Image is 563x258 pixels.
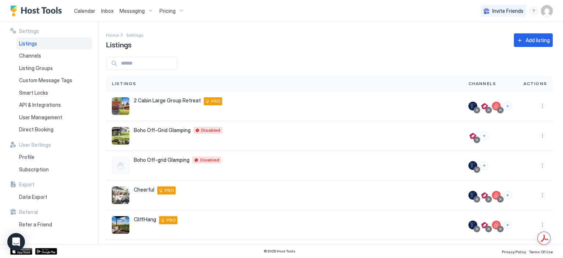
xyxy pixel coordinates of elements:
[126,32,144,38] span: Settings
[19,154,34,160] span: Profile
[211,98,221,105] span: PRO
[7,233,25,251] div: Open Intercom Messenger
[19,181,34,188] span: Export
[529,7,538,15] div: menu
[16,74,92,87] a: Custom Message Tags
[118,57,177,70] input: Input Field
[16,87,92,99] a: Smart Locks
[106,32,119,38] span: Home
[523,80,547,87] span: Actions
[538,221,547,229] button: More options
[10,248,32,255] a: App Store
[16,163,92,176] a: Subscription
[480,161,488,170] button: Connect channels
[538,161,547,170] div: menu
[74,7,95,15] a: Calendar
[538,161,547,170] button: More options
[541,5,553,17] div: User profile
[19,65,53,72] span: Listing Groups
[538,191,547,200] div: menu
[112,186,129,204] div: listing image
[504,102,512,110] button: Connect channels
[134,157,189,163] span: Boho Off-grid Glamping
[19,102,61,108] span: API & Integrations
[106,31,119,39] div: Breadcrumb
[538,102,547,110] button: More options
[19,90,48,96] span: Smart Locks
[480,132,488,140] button: Connect channels
[134,97,201,104] span: 2 Cabin Large Group Retreat
[126,31,144,39] div: Breadcrumb
[16,50,92,62] a: Channels
[165,187,174,194] span: PRO
[112,97,129,115] div: listing image
[126,31,144,39] a: Settings
[16,151,92,163] a: Profile
[19,166,49,173] span: Subscription
[134,186,154,193] span: Cheerful
[106,39,132,50] span: Listings
[19,221,52,228] span: Refer a Friend
[19,28,39,34] span: Settings
[538,221,547,229] div: menu
[16,123,92,136] a: Direct Booking
[529,247,553,255] a: Terms Of Use
[502,247,526,255] a: Privacy Policy
[16,37,92,50] a: Listings
[19,40,37,47] span: Listings
[16,111,92,124] a: User Management
[538,191,547,200] button: More options
[529,250,553,254] span: Terms Of Use
[19,142,51,148] span: User Settings
[112,216,129,234] div: listing image
[35,248,57,255] a: Google Play Store
[19,126,54,133] span: Direct Booking
[112,127,129,145] div: listing image
[166,217,176,224] span: PRO
[101,8,114,14] span: Inbox
[19,114,62,121] span: User Management
[514,33,553,47] button: Add listing
[19,52,41,59] span: Channels
[159,8,176,14] span: Pricing
[112,80,136,87] span: Listings
[264,249,295,254] span: © 2025 Host Tools
[538,131,547,140] button: More options
[19,209,38,215] span: Referral
[16,218,92,231] a: Refer a Friend
[134,127,191,134] span: Boho Off-Grid Glamping
[526,36,550,44] div: Add listing
[504,191,512,199] button: Connect channels
[19,194,47,200] span: Data Export
[16,191,92,203] a: Data Export
[119,8,145,14] span: Messaging
[134,216,156,223] span: CliffHang
[16,62,92,75] a: Listing Groups
[16,99,92,111] a: API & Integrations
[538,131,547,140] div: menu
[502,250,526,254] span: Privacy Policy
[106,31,119,39] a: Home
[19,77,72,84] span: Custom Message Tags
[101,7,114,15] a: Inbox
[538,102,547,110] div: menu
[10,6,65,17] a: Host Tools Logo
[74,8,95,14] span: Calendar
[492,8,523,14] span: Invite Friends
[468,80,496,87] span: Channels
[504,221,512,229] button: Connect channels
